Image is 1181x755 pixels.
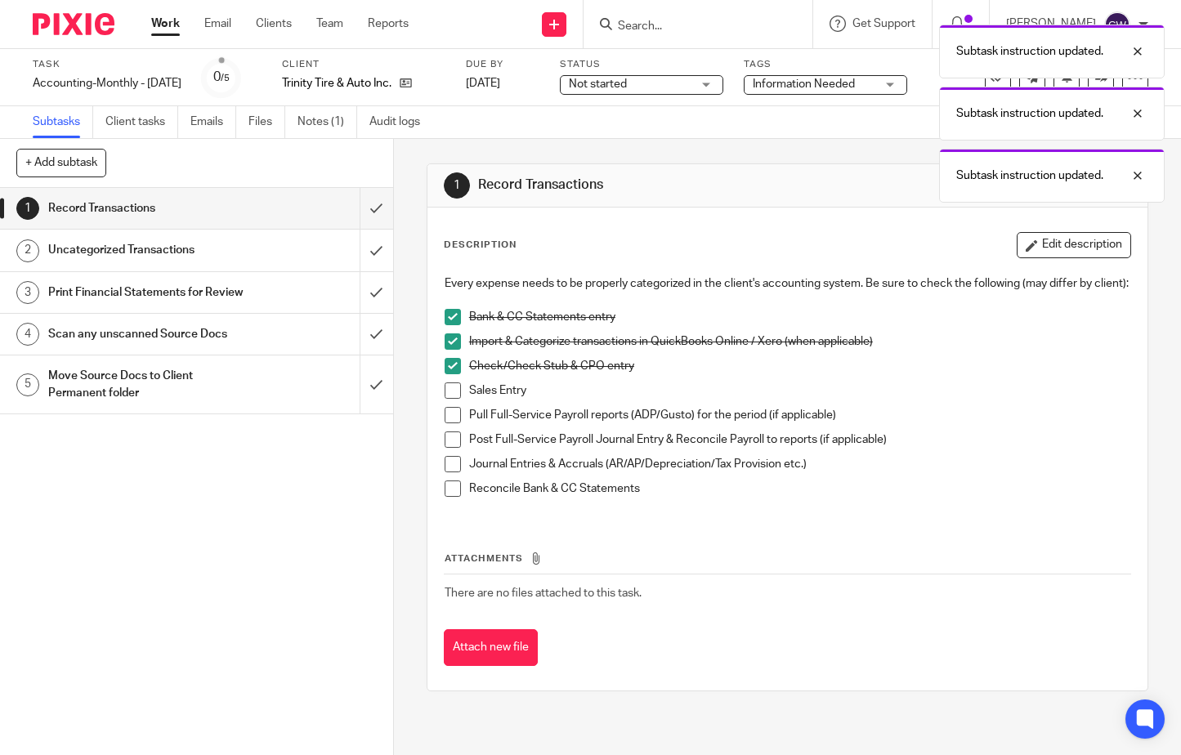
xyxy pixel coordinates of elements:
[204,16,231,32] a: Email
[469,407,1130,423] p: Pull Full-Service Payroll reports (ADP/Gusto) for the period (if applicable)
[469,333,1130,350] p: Import & Categorize transactions in QuickBooks Online / Xero (when applicable)
[221,74,230,83] small: /5
[444,239,517,252] p: Description
[956,43,1103,60] p: Subtask instruction updated.
[444,629,538,666] button: Attach new file
[33,75,181,92] div: Accounting-Monthly - July 2025
[1017,232,1131,258] button: Edit description
[213,68,230,87] div: 0
[445,587,642,599] span: There are no files attached to this task.
[16,373,39,396] div: 5
[469,431,1130,448] p: Post Full-Service Payroll Journal Entry & Reconcile Payroll to reports (if applicable)
[190,106,236,138] a: Emails
[469,309,1130,325] p: Bank & CC Statements entry
[445,554,523,563] span: Attachments
[469,456,1130,472] p: Journal Entries & Accruals (AR/AP/Depreciation/Tax Provision etc.)
[956,168,1103,184] p: Subtask instruction updated.
[369,106,432,138] a: Audit logs
[569,78,627,90] span: Not started
[33,13,114,35] img: Pixie
[444,172,470,199] div: 1
[48,196,245,221] h1: Record Transactions
[956,105,1103,122] p: Subtask instruction updated.
[48,364,245,405] h1: Move Source Docs to Client Permanent folder
[316,16,343,32] a: Team
[478,176,822,194] h1: Record Transactions
[105,106,178,138] a: Client tasks
[33,75,181,92] div: Accounting-Monthly - [DATE]
[33,106,93,138] a: Subtasks
[16,239,39,262] div: 2
[48,322,245,346] h1: Scan any unscanned Source Docs
[282,58,445,71] label: Client
[33,58,181,71] label: Task
[1104,11,1130,38] img: svg%3E
[560,58,723,71] label: Status
[48,238,245,262] h1: Uncategorized Transactions
[151,16,180,32] a: Work
[368,16,409,32] a: Reports
[469,358,1130,374] p: Check/Check Stub & CPO entry
[297,106,357,138] a: Notes (1)
[256,16,292,32] a: Clients
[16,281,39,304] div: 3
[16,197,39,220] div: 1
[248,106,285,138] a: Files
[469,382,1130,399] p: Sales Entry
[16,149,106,176] button: + Add subtask
[445,275,1130,292] p: Every expense needs to be properly categorized in the client's accounting system. Be sure to chec...
[466,58,539,71] label: Due by
[16,323,39,346] div: 4
[469,480,1130,497] p: Reconcile Bank & CC Statements
[48,280,245,305] h1: Print Financial Statements for Review
[282,75,391,92] p: Trinity Tire & Auto Inc.
[466,78,500,89] span: [DATE]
